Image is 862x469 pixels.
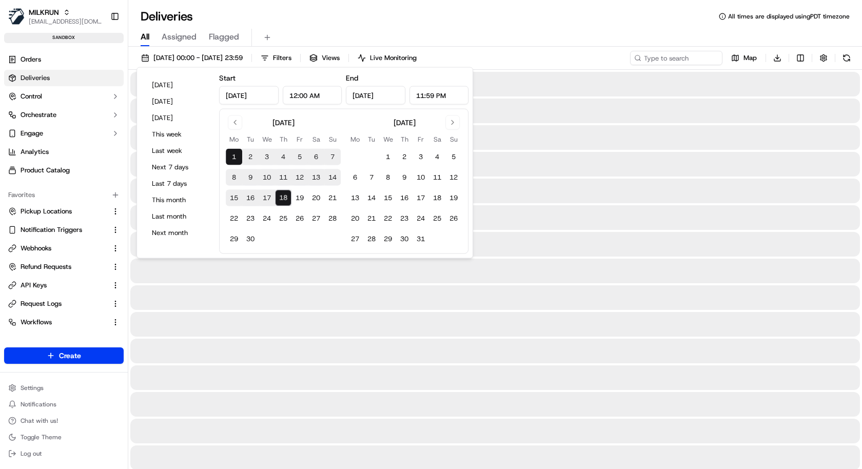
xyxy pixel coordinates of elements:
[259,210,275,227] button: 24
[29,17,102,26] button: [EMAIL_ADDRESS][DOMAIN_NAME]
[4,33,124,43] div: sandbox
[4,381,124,395] button: Settings
[4,339,124,355] div: Available Products
[380,134,396,145] th: Wednesday
[347,134,363,145] th: Monday
[226,231,242,247] button: 29
[396,190,413,206] button: 16
[147,111,209,125] button: [DATE]
[228,115,242,130] button: Go to previous month
[409,86,469,105] input: Time
[743,53,757,63] span: Map
[305,51,344,65] button: Views
[21,417,58,425] span: Chat with us!
[413,231,429,247] button: 31
[147,226,209,240] button: Next month
[21,110,56,120] span: Orchestrate
[445,149,462,165] button: 5
[147,177,209,191] button: Last 7 days
[226,169,242,186] button: 8
[8,244,107,253] a: Webhooks
[363,169,380,186] button: 7
[346,86,405,105] input: Date
[413,134,429,145] th: Friday
[8,281,107,290] a: API Keys
[308,134,324,145] th: Saturday
[380,231,396,247] button: 29
[147,209,209,224] button: Last month
[272,118,295,128] div: [DATE]
[226,210,242,227] button: 22
[10,41,187,57] p: Welcome 👋
[4,144,124,160] a: Analytics
[4,347,124,364] button: Create
[21,400,56,408] span: Notifications
[4,70,124,86] a: Deliveries
[429,190,445,206] button: 18
[259,134,275,145] th: Wednesday
[21,129,43,138] span: Engage
[347,190,363,206] button: 13
[141,31,149,43] span: All
[4,222,124,238] button: Notification Triggers
[21,281,47,290] span: API Keys
[4,203,124,220] button: Pickup Locations
[21,299,62,308] span: Request Logs
[4,240,124,257] button: Webhooks
[10,10,31,30] img: Nash
[8,262,107,271] a: Refund Requests
[8,207,107,216] a: Pickup Locations
[219,86,278,105] input: Date
[396,149,413,165] button: 2
[308,210,324,227] button: 27
[380,169,396,186] button: 8
[10,97,29,116] img: 1736555255976-a54dd68f-1ca7-489b-9aae-adbdc363a1c4
[6,144,83,163] a: 📗Knowledge Base
[21,318,52,327] span: Workflows
[396,169,413,186] button: 9
[370,53,417,63] span: Live Monitoring
[4,88,124,105] button: Control
[273,53,291,63] span: Filters
[21,450,42,458] span: Log out
[147,160,209,174] button: Next 7 days
[324,190,341,206] button: 21
[21,384,44,392] span: Settings
[429,210,445,227] button: 25
[394,118,416,128] div: [DATE]
[242,134,259,145] th: Tuesday
[4,51,124,68] a: Orders
[291,210,308,227] button: 26
[445,115,460,130] button: Go to next month
[4,187,124,203] div: Favorites
[242,231,259,247] button: 30
[21,73,50,83] span: Deliveries
[242,190,259,206] button: 16
[324,210,341,227] button: 28
[8,8,25,25] img: MILKRUN
[8,318,107,327] a: Workflows
[21,55,41,64] span: Orders
[413,210,429,227] button: 24
[162,31,197,43] span: Assigned
[35,97,168,108] div: Start new chat
[396,210,413,227] button: 23
[21,92,42,101] span: Control
[445,210,462,227] button: 26
[72,173,124,181] a: Powered byPylon
[4,107,124,123] button: Orchestrate
[141,8,193,25] h1: Deliveries
[4,125,124,142] button: Engage
[363,190,380,206] button: 14
[4,446,124,461] button: Log out
[147,144,209,158] button: Last week
[396,231,413,247] button: 30
[275,134,291,145] th: Thursday
[322,53,340,63] span: Views
[324,169,341,186] button: 14
[380,149,396,165] button: 1
[347,231,363,247] button: 27
[445,190,462,206] button: 19
[347,169,363,186] button: 6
